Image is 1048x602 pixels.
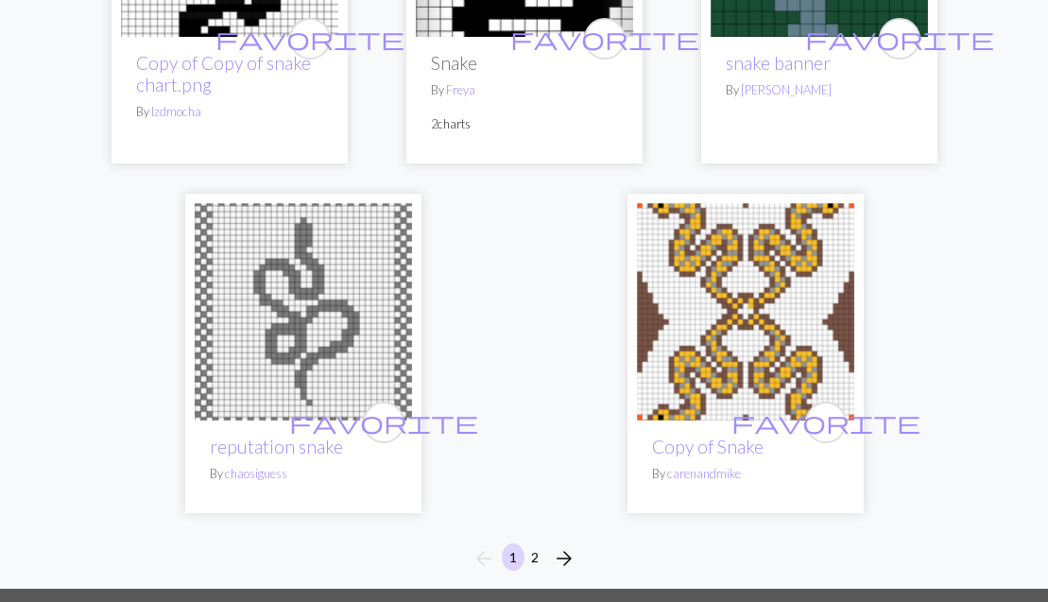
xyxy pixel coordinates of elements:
a: Snake [637,301,854,318]
h2: Snake [431,52,618,74]
span: favorite [731,407,920,437]
i: Next [553,547,576,570]
img: Snake [637,203,854,421]
a: reputation snake [210,436,343,457]
p: 2 charts [431,115,618,133]
a: chaosiguess [225,466,287,481]
p: By [210,465,397,483]
nav: Page navigation [465,543,583,574]
img: reputation snake [195,203,412,421]
a: [PERSON_NAME] [741,82,832,97]
i: favourite [289,404,478,441]
p: By [136,103,323,121]
p: By [652,465,839,483]
i: favourite [731,404,920,441]
button: Next [545,543,583,574]
button: favourite [805,402,847,443]
i: favourite [510,20,699,58]
span: arrow_forward [553,545,576,572]
a: reputation snake [195,301,412,318]
a: Freya [446,82,475,97]
button: favourite [363,402,404,443]
a: carenandmike [667,466,741,481]
a: snake banner [726,52,831,74]
i: favourite [805,20,994,58]
button: favourite [879,18,920,60]
button: favourite [289,18,331,60]
i: favourite [215,20,404,58]
span: favorite [289,407,478,437]
button: favourite [584,18,626,60]
a: Izdmocha [151,104,201,119]
span: favorite [215,24,404,53]
button: 1 [502,543,524,571]
p: By [726,81,913,99]
p: By [431,81,618,99]
a: Copy of Snake [652,436,764,457]
span: favorite [510,24,699,53]
a: Copy of Copy of snake chart.png [136,52,311,95]
button: 2 [524,543,546,571]
span: favorite [805,24,994,53]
